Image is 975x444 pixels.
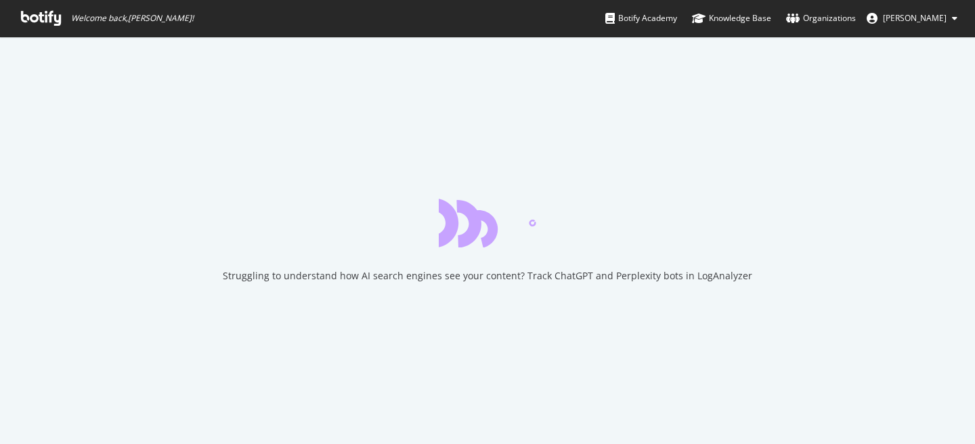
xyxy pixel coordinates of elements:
span: Winnie Ye [883,12,947,24]
div: Botify Academy [605,12,677,25]
div: animation [439,199,536,247]
span: Welcome back, [PERSON_NAME] ! [71,13,194,24]
button: [PERSON_NAME] [856,7,968,29]
div: Organizations [786,12,856,25]
div: Knowledge Base [692,12,771,25]
div: Struggling to understand how AI search engines see your content? Track ChatGPT and Perplexity bot... [223,269,752,283]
